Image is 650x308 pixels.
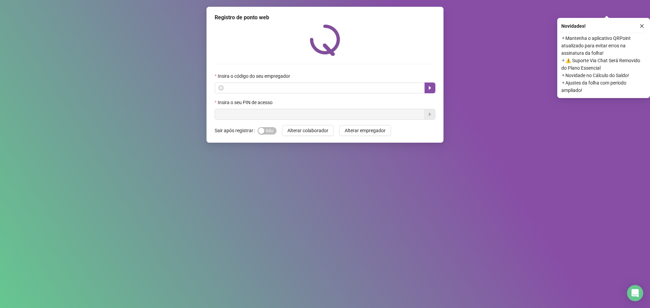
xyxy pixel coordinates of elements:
[427,85,433,91] span: caret-right
[215,72,295,80] label: Insira o código do seu empregador
[282,125,334,136] button: Alterar colaborador
[310,24,340,56] img: QRPoint
[561,22,586,30] span: Novidades !
[561,79,646,94] span: ⚬ Ajustes da folha com período ampliado!
[640,24,644,28] span: close
[561,72,646,79] span: ⚬ Novidade no Cálculo do Saldo!
[215,14,435,22] div: Registro de ponto web
[215,99,277,106] label: Insira o seu PIN de acesso
[561,57,646,72] span: ⚬ ⚠️ Suporte Via Chat Será Removido do Plano Essencial
[561,34,646,57] span: ⚬ Mantenha o aplicativo QRPoint atualizado para evitar erros na assinatura da folha!
[287,127,328,134] span: Alterar colaborador
[345,127,386,134] span: Alterar empregador
[627,285,643,301] div: Open Intercom Messenger
[215,125,258,136] label: Sair após registrar
[219,86,223,90] span: info-circle
[339,125,391,136] button: Alterar empregador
